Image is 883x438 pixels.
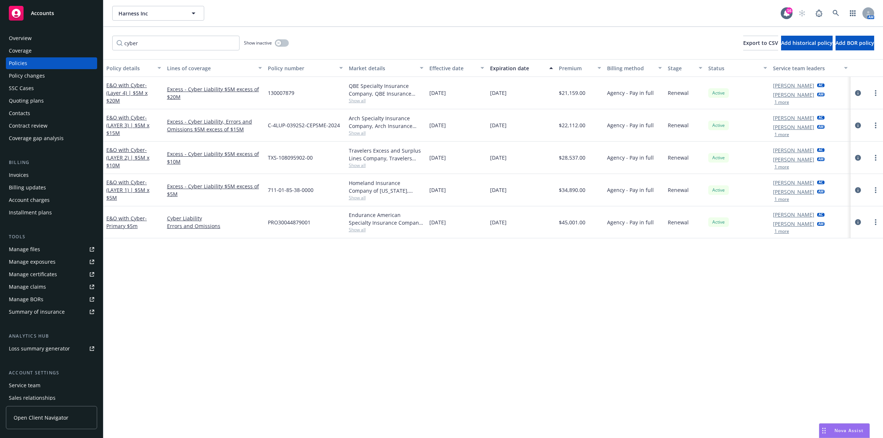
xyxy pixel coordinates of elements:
a: Invoices [6,169,97,181]
div: Arch Specialty Insurance Company, Arch Insurance Company, Coalition Insurance Solutions (MGA) [349,114,424,130]
button: 1 more [774,229,789,234]
div: Policy changes [9,70,45,82]
span: Harness Inc [118,10,182,17]
span: Agency - Pay in full [607,121,654,129]
button: Add BOR policy [836,36,874,50]
span: Agency - Pay in full [607,186,654,194]
div: Policy details [106,64,153,72]
a: Policy changes [6,70,97,82]
span: [DATE] [490,186,507,194]
div: Stage [668,64,694,72]
a: Report a Bug [812,6,826,21]
button: Harness Inc [112,6,204,21]
div: Account charges [9,194,50,206]
div: Manage exposures [9,256,56,268]
span: Show inactive [244,40,272,46]
span: $45,001.00 [559,218,585,226]
div: Status [708,64,759,72]
div: Quoting plans [9,95,44,107]
div: 16 [786,7,792,14]
a: Excess - Cyber Liability $5M excess of $5M [167,182,262,198]
button: Market details [346,59,427,77]
span: Agency - Pay in full [607,89,654,97]
a: E&O with Cyber [106,179,149,201]
span: [DATE] [429,89,446,97]
button: Policy number [265,59,346,77]
a: Cyber Liability [167,214,262,222]
span: C-4LUP-039252-CEPSME-2024 [268,121,340,129]
span: [DATE] [429,154,446,161]
span: Show all [349,195,424,201]
span: Active [711,122,726,129]
a: more [871,89,880,97]
span: - (LAYER 3) | $5M x $15M [106,114,149,136]
span: Open Client Navigator [14,414,68,421]
a: Account charges [6,194,97,206]
div: Contract review [9,120,47,132]
span: Nova Assist [834,427,864,434]
div: Installment plans [9,207,52,218]
span: Active [711,219,726,225]
a: E&O with Cyber [106,82,148,104]
button: 1 more [774,100,789,104]
a: more [871,153,880,162]
span: [DATE] [490,121,507,129]
div: Service team leaders [773,64,840,72]
a: Installment plans [6,207,97,218]
a: circleInformation [854,89,862,97]
a: Billing updates [6,182,97,193]
a: E&O with Cyber [106,215,147,229]
div: Effective date [429,64,476,72]
span: Add historical policy [781,39,833,46]
a: Quoting plans [6,95,97,107]
a: Excess - Cyber Liability $5M excess of $10M [167,150,262,165]
div: Policies [9,57,27,69]
a: Summary of insurance [6,306,97,318]
button: Nova Assist [819,423,870,438]
div: Service team [9,380,40,391]
div: Analytics hub [6,332,97,340]
a: Manage claims [6,281,97,293]
span: Show all [349,227,424,233]
div: Premium [559,64,593,72]
span: Agency - Pay in full [607,154,654,161]
div: Manage certificates [9,268,57,280]
button: Status [705,59,770,77]
div: Market details [349,64,416,72]
div: Loss summary generator [9,343,70,355]
span: $22,112.00 [559,121,585,129]
a: Errors and Omissions [167,222,262,230]
span: Export to CSV [743,39,778,46]
a: Overview [6,32,97,44]
span: - (LAYER 2) | $5M x $10M [106,146,149,169]
div: Billing method [607,64,654,72]
a: Excess - Cyber Liability, Errors and Omissions $5M excess of $15M [167,118,262,133]
span: Agency - Pay in full [607,218,654,226]
div: Lines of coverage [167,64,254,72]
span: 711-01-85-38-0000 [268,186,313,194]
span: Show all [349,130,424,136]
a: Accounts [6,3,97,24]
span: [DATE] [490,89,507,97]
a: [PERSON_NAME] [773,156,814,163]
div: Manage BORs [9,293,43,305]
a: E&O with Cyber [106,146,149,169]
span: [DATE] [429,121,446,129]
button: Policy details [103,59,164,77]
span: [DATE] [490,218,507,226]
div: Travelers Excess and Surplus Lines Company, Travelers Insurance, Corvus Insurance (Travelers) [349,147,424,162]
span: TXS-108095902-00 [268,154,313,161]
a: [PERSON_NAME] [773,123,814,131]
a: Search [829,6,843,21]
a: Manage certificates [6,268,97,280]
span: $34,890.00 [559,186,585,194]
span: Active [711,154,726,161]
span: - (Layer 4) | $5M x $20M [106,82,148,104]
button: Stage [665,59,705,77]
span: [DATE] [490,154,507,161]
a: Coverage gap analysis [6,132,97,144]
a: Coverage [6,45,97,57]
div: Expiration date [490,64,545,72]
span: $21,159.00 [559,89,585,97]
div: Manage claims [9,281,46,293]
